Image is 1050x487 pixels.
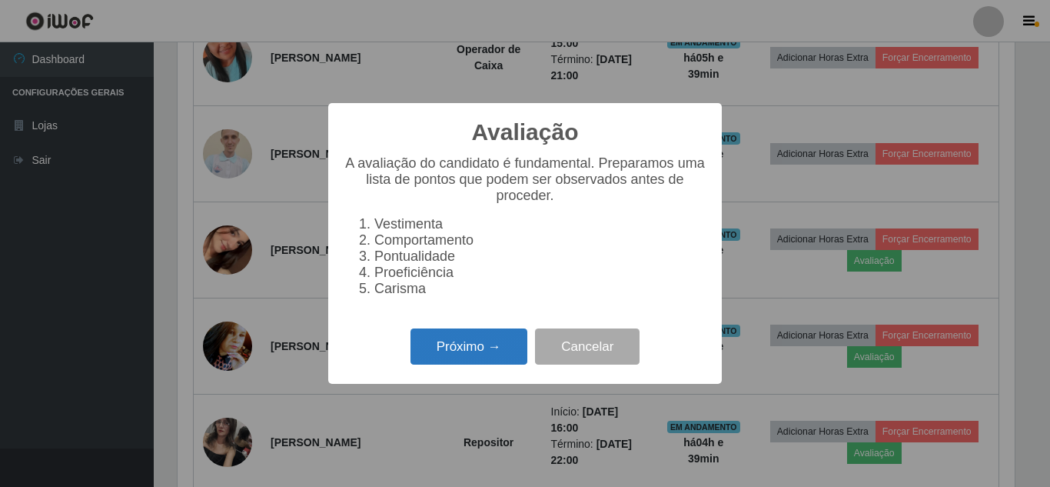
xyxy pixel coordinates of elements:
[410,329,527,365] button: Próximo →
[344,155,706,204] p: A avaliação do candidato é fundamental. Preparamos uma lista de pontos que podem ser observados a...
[374,281,706,297] li: Carisma
[374,216,706,232] li: Vestimenta
[472,118,579,146] h2: Avaliação
[374,265,706,281] li: Proeficiência
[374,249,706,265] li: Pontualidade
[535,329,640,365] button: Cancelar
[374,232,706,249] li: Comportamento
